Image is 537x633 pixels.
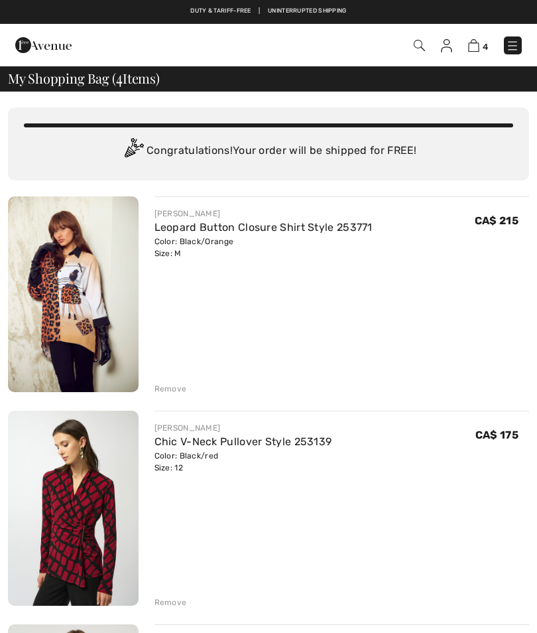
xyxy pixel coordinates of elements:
img: Congratulation2.svg [120,138,147,165]
img: My Info [441,39,452,52]
img: Chic V-Neck Pullover Style 253139 [8,411,139,606]
div: Congratulations! Your order will be shipped for FREE! [24,138,513,165]
a: Chic V-Neck Pullover Style 253139 [154,435,332,448]
span: CA$ 175 [475,429,518,441]
div: Remove [154,597,187,608]
a: 1ère Avenue [15,38,72,50]
span: 4 [483,42,488,52]
img: Leopard Button Closure Shirt Style 253771 [8,196,139,392]
span: CA$ 215 [475,214,518,227]
a: Leopard Button Closure Shirt Style 253771 [154,221,373,234]
span: My Shopping Bag ( Items) [8,72,160,85]
img: Menu [506,39,519,52]
div: Color: Black/red Size: 12 [154,450,332,474]
div: [PERSON_NAME] [154,422,332,434]
a: 4 [468,37,488,53]
div: Remove [154,383,187,395]
div: Color: Black/Orange Size: M [154,236,373,259]
div: [PERSON_NAME] [154,208,373,220]
img: Shopping Bag [468,39,479,52]
img: Search [414,40,425,51]
span: 4 [116,68,123,86]
img: 1ère Avenue [15,32,72,58]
